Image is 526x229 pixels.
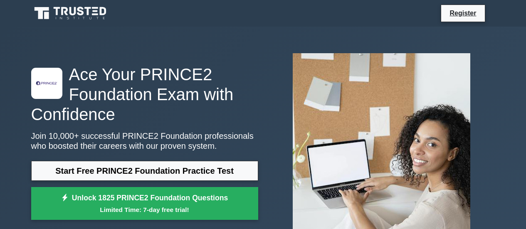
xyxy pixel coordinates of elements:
h1: Ace Your PRINCE2 Foundation Exam with Confidence [31,64,258,124]
a: Unlock 1825 PRINCE2 Foundation QuestionsLimited Time: 7-day free trial! [31,187,258,220]
p: Join 10,000+ successful PRINCE2 Foundation professionals who boosted their careers with our prove... [31,131,258,151]
a: Start Free PRINCE2 Foundation Practice Test [31,161,258,181]
small: Limited Time: 7-day free trial! [42,205,248,214]
a: Register [445,8,481,18]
